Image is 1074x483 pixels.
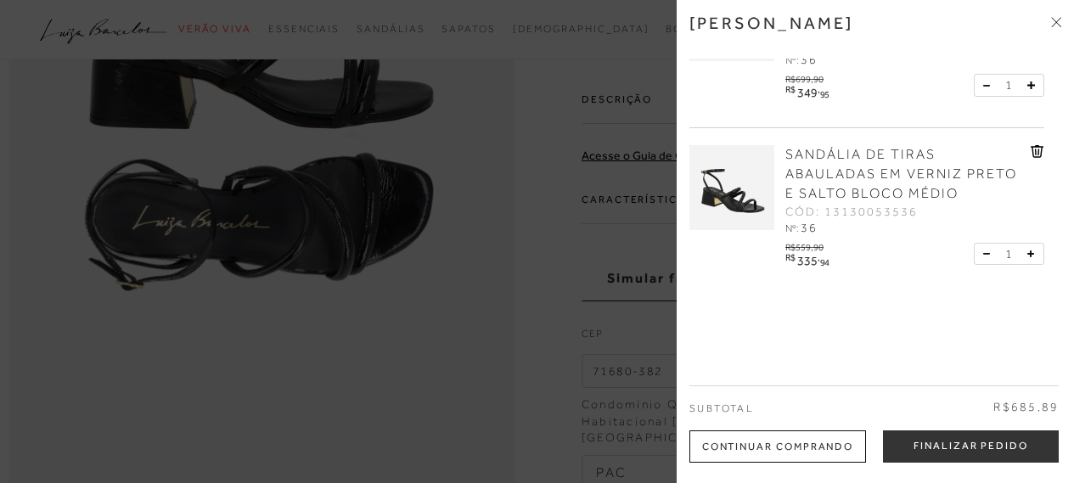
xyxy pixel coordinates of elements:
span: 349 [797,86,818,99]
i: R$ [785,85,795,94]
button: Finalizar Pedido [883,430,1059,463]
span: 94 [820,257,829,267]
span: 335 [797,254,818,267]
span: 36 [801,53,818,66]
i: , [818,253,829,262]
i: R$ [785,253,795,262]
i: , [818,85,829,94]
span: R$685,89 [993,399,1059,416]
span: Nº: [785,222,799,234]
div: R$559,90 [785,238,832,252]
span: 36 [801,221,818,234]
a: SANDÁLIA DE TIRAS ABAULADAS EM VERNIZ PRETO E SALTO BLOCO MÉDIO [785,145,1026,204]
img: SANDÁLIA DE TIRAS ABAULADAS EM VERNIZ PRETO E SALTO BLOCO MÉDIO [689,145,774,230]
h3: [PERSON_NAME] [689,13,854,33]
span: Subtotal [689,402,753,414]
span: SANDÁLIA DE TIRAS ABAULADAS EM VERNIZ PRETO E SALTO BLOCO MÉDIO [785,147,1017,201]
span: Nº: [785,54,799,66]
span: 95 [820,89,829,99]
span: CÓD: 13130053536 [785,204,918,221]
div: R$699,90 [785,70,832,84]
div: Continuar Comprando [689,430,866,463]
span: 1 [1005,76,1012,94]
span: 1 [1005,245,1012,263]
